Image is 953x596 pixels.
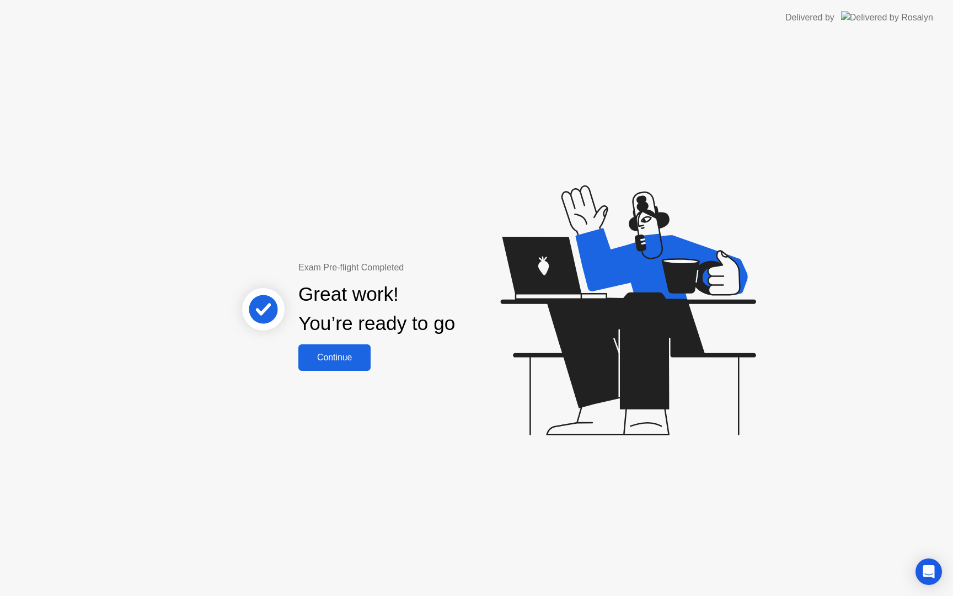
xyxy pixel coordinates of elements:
[298,261,526,274] div: Exam Pre-flight Completed
[302,353,367,363] div: Continue
[298,344,371,371] button: Continue
[915,558,942,585] div: Open Intercom Messenger
[841,11,933,24] img: Delivered by Rosalyn
[785,11,834,24] div: Delivered by
[298,280,455,338] div: Great work! You’re ready to go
